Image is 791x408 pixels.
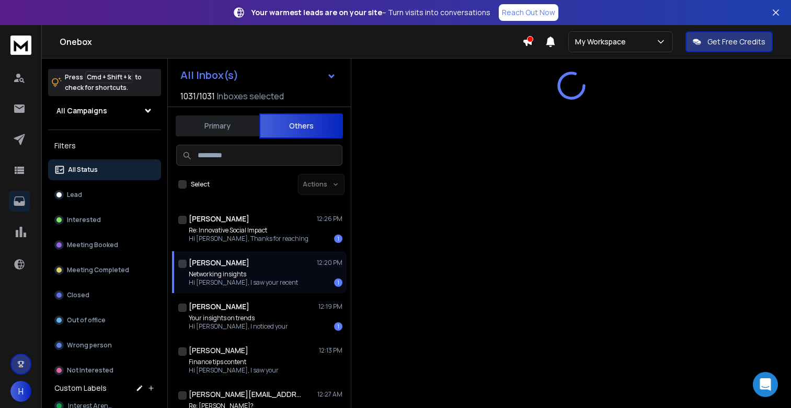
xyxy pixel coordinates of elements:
p: Finance tips content [189,358,279,366]
h1: [PERSON_NAME] [189,345,248,356]
div: Open Intercom Messenger [753,372,778,397]
h1: Onebox [60,36,522,48]
p: – Turn visits into conversations [251,7,490,18]
p: My Workspace [575,37,630,47]
button: All Status [48,159,161,180]
button: Closed [48,285,161,306]
p: Get Free Credits [707,37,765,47]
div: 1 [334,322,342,331]
h3: Filters [48,138,161,153]
button: Lead [48,184,161,205]
p: 12:27 AM [317,390,342,399]
p: Reach Out Now [502,7,555,18]
div: 1 [334,235,342,243]
p: Hi [PERSON_NAME], I noticed your [189,322,288,331]
button: Out of office [48,310,161,331]
p: Not Interested [67,366,113,375]
button: All Campaigns [48,100,161,121]
button: H [10,381,31,402]
p: Out of office [67,316,106,324]
button: Meeting Booked [48,235,161,255]
button: Interested [48,209,161,230]
p: Meeting Booked [67,241,118,249]
p: Hi [PERSON_NAME], I saw your recent [189,278,298,287]
span: Cmd + Shift + k [85,71,133,83]
p: Hi [PERSON_NAME], Thanks for reaching [189,235,308,243]
button: Meeting Completed [48,260,161,281]
h3: Custom Labels [54,383,107,393]
p: Press to check for shortcuts. [65,72,142,93]
h3: Inboxes selected [217,90,284,102]
img: logo [10,36,31,55]
h1: All Campaigns [56,106,107,116]
div: 1 [334,278,342,287]
p: Interested [67,216,101,224]
p: Closed [67,291,89,299]
h1: [PERSON_NAME] [189,301,249,312]
h1: [PERSON_NAME] [189,258,249,268]
a: Reach Out Now [499,4,558,21]
button: Wrong person [48,335,161,356]
label: Select [191,180,210,189]
button: All Inbox(s) [172,65,345,86]
p: Lead [67,191,82,199]
button: Not Interested [48,360,161,381]
p: Re: Innovative Social Impact [189,226,308,235]
p: 12:19 PM [318,302,342,311]
button: Others [259,113,343,138]
h1: [PERSON_NAME][EMAIL_ADDRESS][DOMAIN_NAME] [189,389,304,400]
p: Networking insights [189,270,298,278]
p: All Status [68,166,98,174]
h1: All Inbox(s) [180,70,238,80]
p: Meeting Completed [67,266,129,274]
button: Get Free Credits [685,31,773,52]
p: Hi [PERSON_NAME], I saw your [189,366,279,375]
h1: [PERSON_NAME] [189,214,249,224]
p: 12:26 PM [317,215,342,223]
p: Your insights on trends [189,314,288,322]
p: 12:13 PM [319,346,342,355]
p: 12:20 PM [317,259,342,267]
button: Primary [176,114,259,137]
p: Wrong person [67,341,112,349]
strong: Your warmest leads are on your site [251,7,382,17]
span: 1031 / 1031 [180,90,215,102]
